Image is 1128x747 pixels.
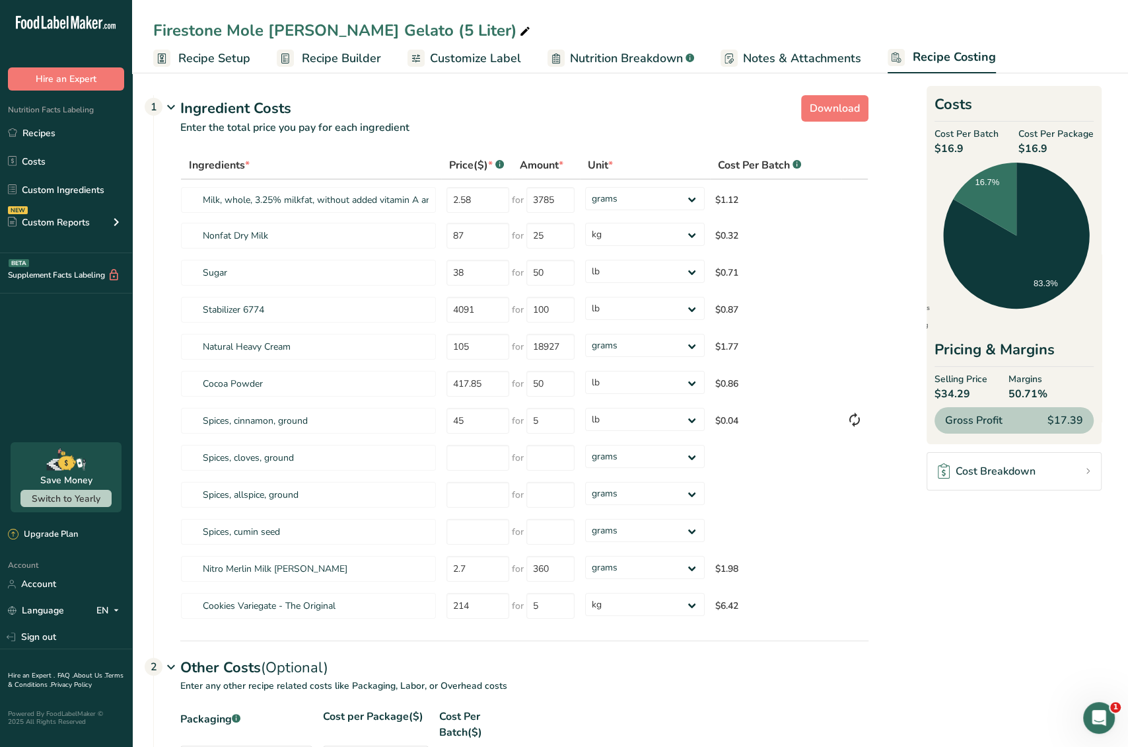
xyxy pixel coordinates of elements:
span: Unit [588,157,613,173]
span: Recipe Costing [913,48,996,66]
span: for [512,562,524,576]
td: $1.12 [710,180,841,217]
a: Hire an Expert . [8,671,55,680]
span: 1 [1110,702,1121,713]
span: for [512,377,524,391]
a: Terms & Conditions . [8,671,123,689]
span: $16.9 [1018,141,1094,157]
div: 1 [145,98,162,116]
span: $34.29 [934,386,987,402]
span: for [512,229,524,243]
span: Ingredients [189,157,250,173]
td: $1.77 [710,328,841,365]
span: (Optional) [261,658,328,678]
span: Cost Per Package [1018,127,1094,141]
a: Privacy Policy [51,680,92,689]
div: Cost Breakdown [938,463,1035,479]
a: Customize Label [407,44,521,73]
span: for [512,599,524,613]
p: Enter the total price you pay for each ingredient [154,120,868,151]
a: Notes & Attachments [721,44,861,73]
span: Switch to Yearly [32,492,100,505]
span: for [512,193,524,207]
button: Hire an Expert [8,67,124,91]
div: EN [96,603,124,619]
iframe: Intercom live chat [1083,702,1115,734]
span: Recipe Builder [302,50,381,67]
td: $0.87 [710,291,841,328]
span: Cost Per Batch [718,157,790,173]
div: Other Costs [180,641,868,679]
span: Amount [520,157,563,173]
div: Custom Reports [8,216,90,229]
span: for [512,303,524,317]
span: Download [810,100,860,116]
span: for [512,340,524,354]
td: $0.86 [710,365,841,402]
span: for [512,488,524,502]
a: Cost Breakdown [927,452,1102,491]
td: $0.71 [710,254,841,291]
a: About Us . [73,671,105,680]
div: BETA [9,259,29,267]
a: Language [8,599,64,622]
span: Cost Per Batch [934,127,999,141]
span: Customize Label [430,50,521,67]
a: Recipe Builder [277,44,381,73]
span: for [512,266,524,280]
span: for [512,451,524,465]
div: Firestone Mole [PERSON_NAME] Gelato (5 Liter) [153,19,533,42]
div: Powered By FoodLabelMaker © 2025 All Rights Reserved [8,710,124,726]
td: $1.98 [710,550,841,587]
span: 50.71% [1008,386,1047,402]
h2: Costs [934,94,1094,122]
div: 2 [145,658,162,676]
span: Recipe Setup [178,50,250,67]
div: Cost Per Batch($) [439,709,512,740]
span: for [512,525,524,539]
div: Price($) [449,157,504,173]
span: for [512,414,524,428]
div: NEW [8,206,28,214]
span: Gross Profit [945,413,1003,428]
p: Enter any other recipe related costs like Packaging, Labor, or Overhead costs [154,679,868,709]
span: Selling Price [934,372,987,386]
button: Download [801,95,868,122]
td: $0.32 [710,217,841,254]
span: $17.39 [1047,413,1083,428]
span: $16.9 [934,141,999,157]
div: Cost per Package($) [323,709,429,740]
td: $0.04 [710,402,841,439]
span: Notes & Attachments [743,50,861,67]
span: Ingredients [890,305,930,311]
button: Switch to Yearly [20,490,112,507]
span: Nutrition Breakdown [570,50,683,67]
td: $6.42 [710,587,841,624]
div: Upgrade Plan [8,528,78,541]
span: Margins [1008,372,1047,386]
a: Nutrition Breakdown [547,44,694,73]
a: Recipe Costing [888,42,996,74]
div: Ingredient Costs [180,98,868,120]
a: Recipe Setup [153,44,250,73]
a: FAQ . [57,671,73,680]
div: Packaging [180,709,312,740]
div: Pricing & Margins [934,339,1094,367]
div: Save Money [40,473,92,487]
